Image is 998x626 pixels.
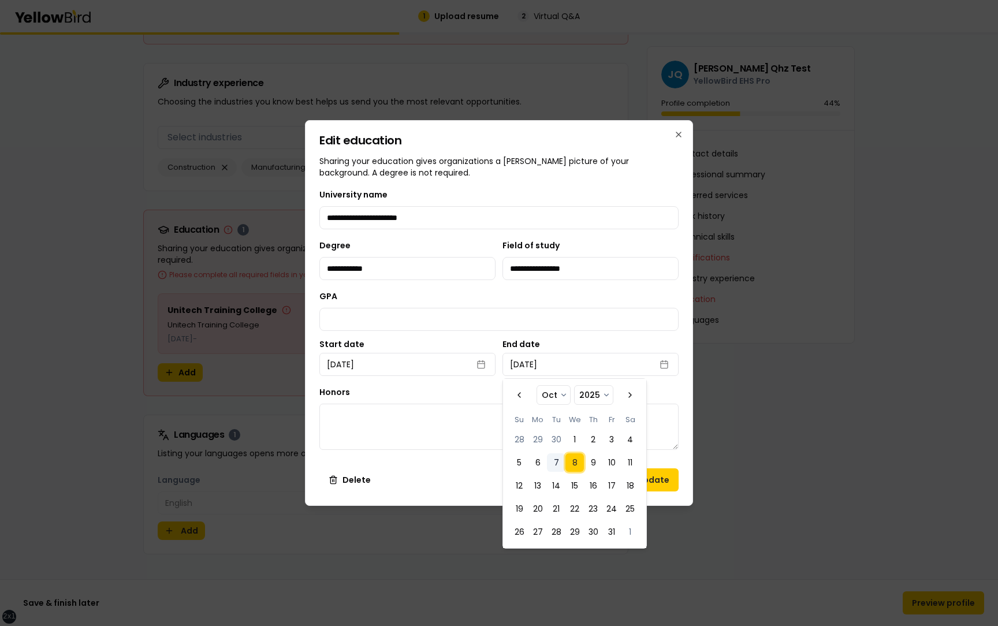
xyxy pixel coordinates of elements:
[584,413,602,426] th: Thursday
[510,430,528,449] button: Sunday, September 28th, 2025
[584,523,602,541] button: Thursday, October 30th, 2025
[528,413,547,426] th: Monday
[510,453,528,472] button: Sunday, October 5th, 2025
[319,135,679,146] h2: Edit education
[584,476,602,495] button: Thursday, October 16th, 2025
[510,386,528,404] button: Go to the Previous Month
[319,240,351,251] label: Degree
[565,476,584,495] button: Wednesday, October 15th, 2025
[547,500,565,518] button: Tuesday, October 21st, 2025
[602,500,621,518] button: Friday, October 24th, 2025
[602,523,621,541] button: Friday, October 31st, 2025
[602,476,621,495] button: Friday, October 17th, 2025
[547,430,565,449] button: Tuesday, September 30th, 2025
[528,523,547,541] button: Monday, October 27th, 2025
[584,453,602,472] button: Thursday, October 9th, 2025
[502,340,679,348] label: End date
[502,240,560,251] label: Field of study
[547,413,565,426] th: Tuesday
[584,500,602,518] button: Thursday, October 23rd, 2025
[565,523,584,541] button: Wednesday, October 29th, 2025
[547,476,565,495] button: Tuesday, October 14th, 2025
[565,430,584,449] button: Wednesday, October 1st, 2025
[628,468,679,491] button: Update
[319,386,350,398] label: Honors
[319,189,388,200] label: University name
[510,413,528,426] th: Sunday
[510,523,528,541] button: Sunday, October 26th, 2025
[621,413,639,426] th: Saturday
[621,523,639,541] button: Saturday, November 1st, 2025
[584,430,602,449] button: Thursday, October 2nd, 2025
[565,413,584,426] th: Wednesday
[528,476,547,495] button: Monday, October 13th, 2025
[565,453,584,472] button: Wednesday, October 8th, 2025, selected
[621,476,639,495] button: Saturday, October 18th, 2025
[319,290,337,302] label: GPA
[565,500,584,518] button: Wednesday, October 22nd, 2025
[510,500,528,518] button: Sunday, October 19th, 2025
[621,500,639,518] button: Saturday, October 25th, 2025
[602,453,621,472] button: Friday, October 10th, 2025
[510,476,528,495] button: Sunday, October 12th, 2025
[319,353,496,376] button: [DATE]
[547,453,565,472] button: Today, Tuesday, October 7th, 2025
[319,468,380,491] button: Delete
[602,430,621,449] button: Friday, October 3rd, 2025
[319,340,496,348] label: Start date
[621,386,639,404] button: Go to the Next Month
[319,155,679,178] p: Sharing your education gives organizations a [PERSON_NAME] picture of your background. A degree i...
[528,430,547,449] button: Monday, September 29th, 2025
[621,430,639,449] button: Saturday, October 4th, 2025
[528,500,547,518] button: Monday, October 20th, 2025
[528,453,547,472] button: Monday, October 6th, 2025
[502,353,679,376] button: [DATE]
[621,453,639,472] button: Saturday, October 11th, 2025
[547,523,565,541] button: Tuesday, October 28th, 2025
[602,413,621,426] th: Friday
[510,413,639,541] table: October 2025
